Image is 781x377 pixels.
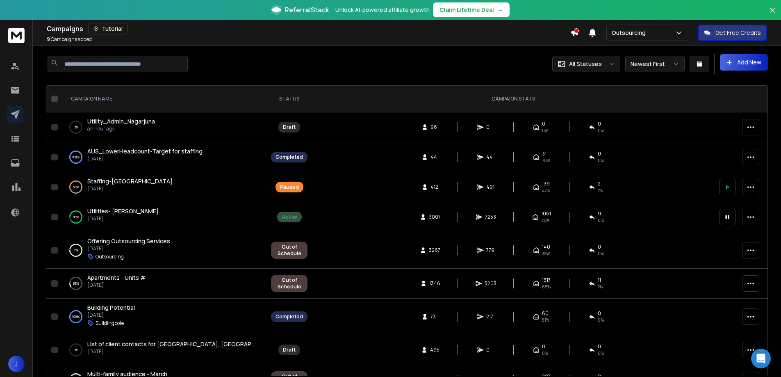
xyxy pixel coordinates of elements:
span: 9 [47,36,50,43]
button: J [8,356,25,372]
p: [DATE] [87,282,146,288]
span: 1317 [542,277,551,283]
span: 0 [486,347,494,353]
span: → [497,6,503,14]
div: Campaigns [47,23,570,34]
th: CAMPAIGN NAME [61,86,266,112]
p: 58 % [73,183,79,191]
span: 0 [598,151,601,157]
p: Outsourcing [612,29,649,37]
button: Tutorial [88,23,128,34]
button: Close banner [767,5,778,25]
p: 89 % [73,279,79,288]
div: Active [282,214,297,220]
span: 217 [486,313,494,320]
div: Out of Schedule [276,244,303,257]
div: Open Intercom Messenger [751,349,771,368]
p: Get Free Credits [715,29,761,37]
div: Draft [283,124,296,130]
span: 44 [486,154,494,160]
div: Completed [276,313,303,320]
span: 5203 [485,280,496,287]
p: an hour ago [87,126,155,132]
th: CAMPAIGN STATS [312,86,714,112]
span: 96 [430,124,439,130]
a: AUS_LowerHeadcount-Target for staffing [87,147,203,155]
p: [DATE] [87,155,203,162]
span: 73 [430,313,439,320]
p: [DATE] [87,245,170,252]
p: 100 % [72,313,80,321]
p: Unlock AI-powered affiliate growth [335,6,430,14]
p: Campaigns added [47,36,92,43]
span: 44 [430,154,439,160]
span: 779 [486,247,494,254]
span: 0 [486,124,494,130]
span: 81 % [542,317,549,323]
span: 0 [598,121,601,127]
p: [DATE] [87,215,159,222]
p: [DATE] [87,348,258,355]
span: 1 % [598,283,603,290]
button: Add New [720,54,768,71]
a: Building Potential [87,304,135,312]
span: 1346 [429,280,440,287]
td: 4%Offering Outsourcing Services[DATE]Outsourcing [61,232,266,269]
span: 0 % [598,217,604,224]
a: Utilities- [PERSON_NAME] [87,207,159,215]
span: ReferralStack [285,5,329,15]
a: Offering Outsourcing Services [87,237,170,245]
div: Completed [276,154,303,160]
a: Utility_Admin_Nagarjuna [87,117,155,126]
p: All Statuses [569,60,602,68]
span: 0 [542,343,545,350]
span: 1061 [541,210,551,217]
span: 31 [542,151,546,157]
span: 65 % [542,283,551,290]
span: 0 % [598,157,604,164]
button: Get Free Credits [698,25,767,41]
span: 70 % [542,157,550,164]
button: Claim Lifetime Deal→ [433,2,510,17]
td: 100%AUS_LowerHeadcount-Target for staffing[DATE] [61,142,266,172]
span: List of client contacts for [GEOGRAPHIC_DATA], [GEOGRAPHIC_DATA] & APAC [87,340,303,348]
span: 0 [598,244,601,250]
div: Draft [283,347,296,353]
span: 9 [598,210,601,217]
div: Out of Schedule [276,277,303,290]
p: 0 % [74,346,78,354]
span: 60 [542,310,549,317]
span: 0 % [598,317,604,323]
p: 0 % [74,123,78,131]
p: [DATE] [87,185,173,192]
span: 0% [542,350,548,356]
td: 100%Building Potential[DATE]Buildingpote [61,299,266,335]
span: 3267 [429,247,440,254]
td: 89%Apartments - Units #[DATE] [61,269,266,299]
span: 3007 [429,214,441,220]
span: 139 [542,181,550,187]
span: 0 % [598,250,604,257]
td: 0%Utility_Admin_Nagarjunaan hour ago [61,112,266,142]
p: 100 % [72,153,80,161]
th: STATUS [266,86,312,112]
p: Outsourcing [96,254,124,260]
div: Paused [280,184,299,190]
a: List of client contacts for [GEOGRAPHIC_DATA], [GEOGRAPHIC_DATA] & APAC [87,340,258,348]
span: 412 [430,184,439,190]
span: 1 % [598,187,603,194]
span: 140 [542,244,550,250]
span: 2 [598,181,601,187]
p: 4 % [73,246,78,254]
p: 88 % [73,213,79,221]
a: Staffing-[GEOGRAPHIC_DATA] [87,177,173,185]
span: 0% [598,350,604,356]
td: 0%List of client contacts for [GEOGRAPHIC_DATA], [GEOGRAPHIC_DATA] & APAC[DATE] [61,335,266,365]
span: 0 [598,343,601,350]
